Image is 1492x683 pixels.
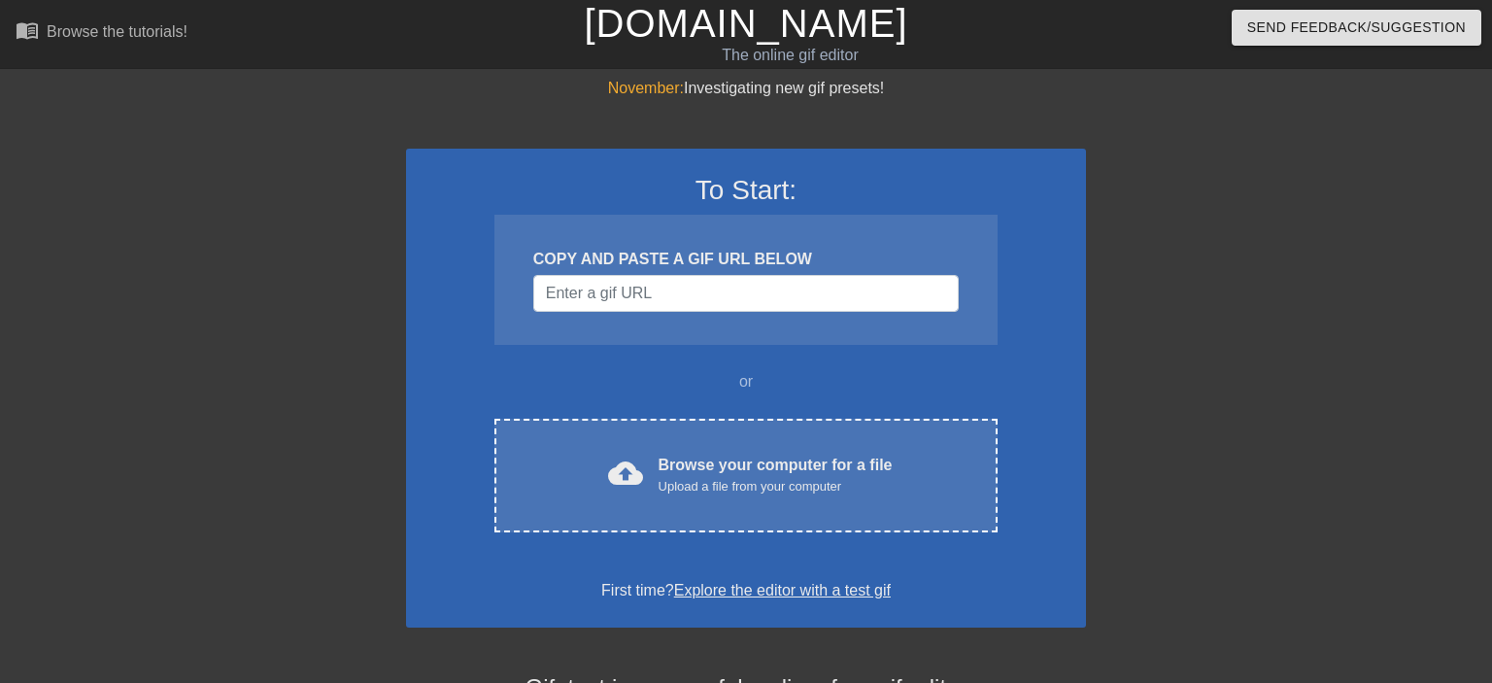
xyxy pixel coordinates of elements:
[533,248,959,271] div: COPY AND PASTE A GIF URL BELOW
[431,174,1061,207] h3: To Start:
[659,477,893,496] div: Upload a file from your computer
[16,18,39,42] span: menu_book
[431,579,1061,602] div: First time?
[507,44,1073,67] div: The online gif editor
[674,582,891,598] a: Explore the editor with a test gif
[659,454,893,496] div: Browse your computer for a file
[584,2,907,45] a: [DOMAIN_NAME]
[1247,16,1466,40] span: Send Feedback/Suggestion
[533,275,959,312] input: Username
[608,456,643,491] span: cloud_upload
[457,370,1035,393] div: or
[16,18,187,49] a: Browse the tutorials!
[47,23,187,40] div: Browse the tutorials!
[1232,10,1481,46] button: Send Feedback/Suggestion
[608,80,684,96] span: November:
[406,77,1086,100] div: Investigating new gif presets!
